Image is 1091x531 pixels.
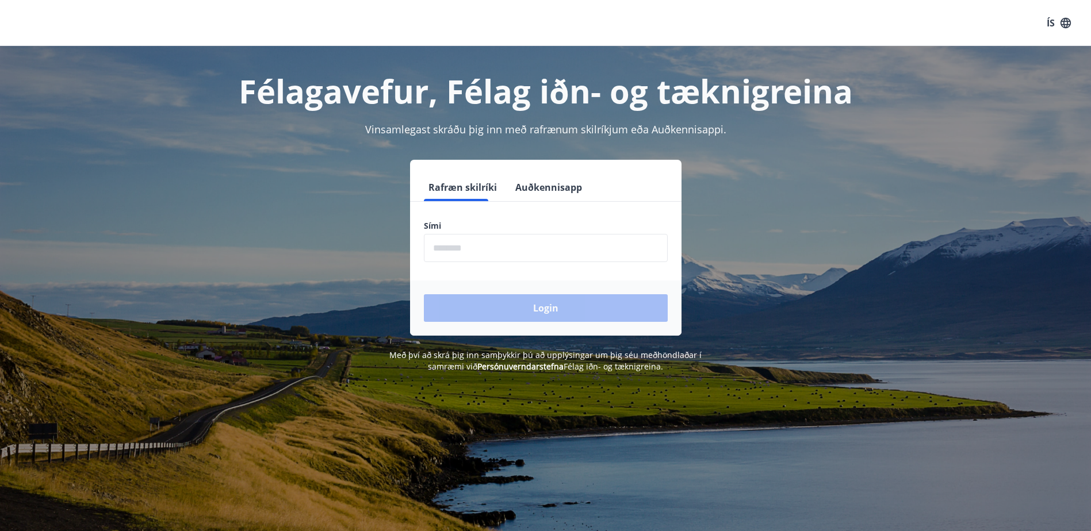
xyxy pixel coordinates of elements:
span: Með því að skrá þig inn samþykkir þú að upplýsingar um þig séu meðhöndlaðar í samræmi við Félag i... [389,349,702,372]
button: ÍS [1040,13,1077,33]
span: Vinsamlegast skráðu þig inn með rafrænum skilríkjum eða Auðkennisappi. [365,122,726,136]
button: Auðkennisapp [511,174,587,201]
button: Rafræn skilríki [424,174,502,201]
label: Sími [424,220,668,232]
a: Persónuverndarstefna [477,361,564,372]
h1: Félagavefur, Félag iðn- og tæknigreina [146,69,946,113]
